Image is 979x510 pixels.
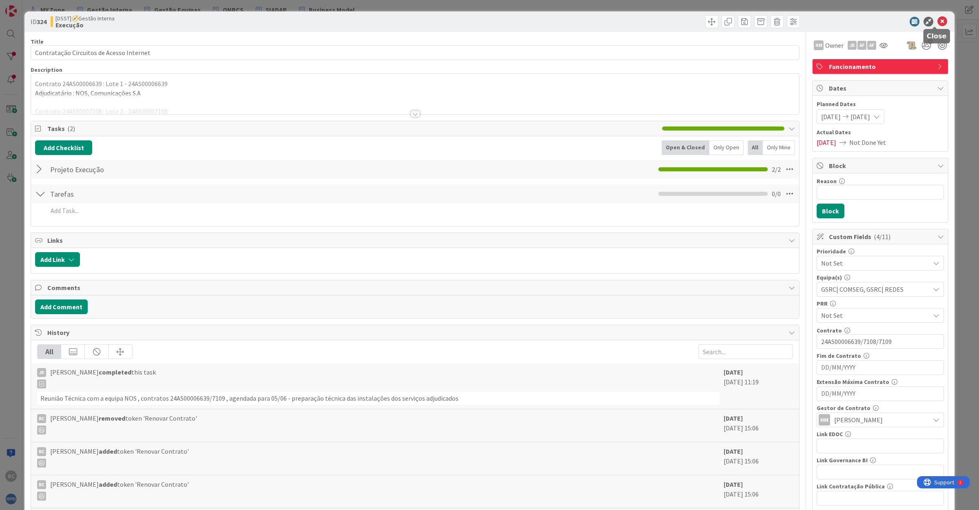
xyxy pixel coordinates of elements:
[834,415,883,425] span: [PERSON_NAME]
[874,233,890,241] span: ( 4/11 )
[31,17,47,27] span: ID
[829,232,933,242] span: Custom Fields
[47,283,784,293] span: Comments
[829,161,933,171] span: Block
[814,40,824,50] div: HM
[35,89,795,98] p: Adjudicatário : NOS, Comunicações S.A
[817,353,944,359] div: Fim de Contrato
[772,189,781,199] span: 0 / 0
[47,328,784,337] span: History
[42,3,44,10] div: 2
[99,447,117,455] b: added
[851,112,870,122] span: [DATE]
[67,124,75,133] span: ( 2 )
[50,479,189,501] span: [PERSON_NAME] token 'Renovar Contrato'
[37,18,47,26] b: 324
[817,137,836,147] span: [DATE]
[31,45,800,60] input: type card name here...
[50,446,189,468] span: [PERSON_NAME] token 'Renovar Contrato'
[35,299,88,314] button: Add Comment
[817,301,944,306] div: PRR
[821,284,930,294] span: GSRC| COMSEG, GSRC| REDES
[857,41,866,50] div: AF
[37,480,46,489] div: RC
[748,140,763,155] div: All
[47,186,231,201] input: Add Checklist...
[31,38,44,45] label: Title
[817,379,944,385] div: Extensão Máxima Contrato
[709,140,744,155] div: Only Open
[35,252,80,267] button: Add Link
[35,140,92,155] button: Add Checklist
[829,62,933,71] span: Funcionamento
[47,235,784,245] span: Links
[724,414,743,422] b: [DATE]
[55,15,115,22] span: [DSST]🧭Gestão Interna
[698,344,793,359] input: Search...
[50,413,197,435] span: [PERSON_NAME] token 'Renovar Contrato'
[35,80,168,88] span: Contrato 24AS00006639 : Lote 1 - 24AS00006639
[99,414,125,422] b: removed
[817,275,944,280] div: Equipa(s)
[817,204,844,218] button: Block
[37,447,46,456] div: RC
[821,310,930,320] span: Not Set
[927,32,947,40] h5: Close
[825,40,844,50] span: Owner
[817,327,842,334] label: Contrato
[817,405,944,411] div: Gestor de Contrato
[724,479,793,504] div: [DATE] 15:06
[724,446,793,471] div: [DATE] 15:06
[37,392,720,405] div: Reunião Técnica com a equipa NOS , contratos 24AS00006639/7109 , agendada para 05/06 - preparação...
[817,248,944,254] div: Prioridade
[724,413,793,438] div: [DATE] 15:06
[819,414,830,426] div: HM
[817,128,944,137] span: Actual Dates
[47,162,231,177] input: Add Checklist...
[848,41,857,50] div: JD
[50,367,156,388] span: [PERSON_NAME] this task
[31,66,62,73] span: Description
[724,368,743,376] b: [DATE]
[817,483,944,489] div: Link Contratação Pública
[821,361,939,375] input: DD/MM/YYYY
[724,367,793,405] div: [DATE] 11:19
[37,368,46,377] div: JD
[38,345,61,359] div: All
[724,447,743,455] b: [DATE]
[47,124,658,133] span: Tasks
[17,1,37,11] span: Support
[817,177,837,185] label: Reason
[821,257,926,269] span: Not Set
[724,480,743,488] b: [DATE]
[821,387,939,401] input: DD/MM/YYYY
[817,100,944,109] span: Planned Dates
[817,457,944,463] div: Link Governance BI
[37,414,46,423] div: RC
[821,112,841,122] span: [DATE]
[55,22,115,28] b: Execução
[772,164,781,174] span: 2 / 2
[817,431,944,437] div: Link EDOC
[829,83,933,93] span: Dates
[99,480,117,488] b: added
[849,137,886,147] span: Not Done Yet
[763,140,795,155] div: Only Mine
[99,368,131,376] b: completed
[662,140,709,155] div: Open & Closed
[867,41,876,50] div: aF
